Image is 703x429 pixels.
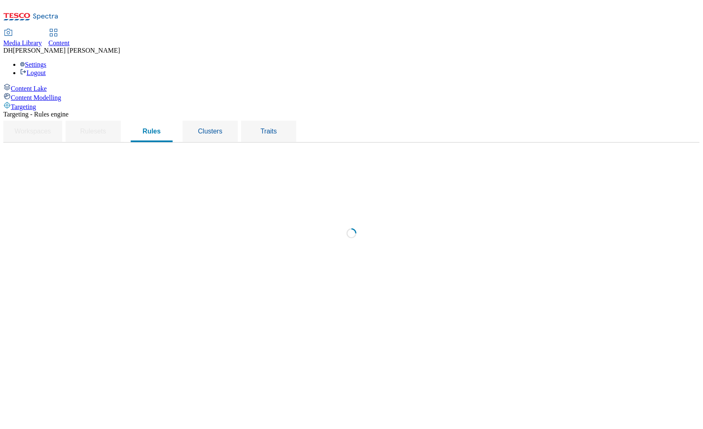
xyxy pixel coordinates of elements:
span: Rules [143,128,161,135]
span: Traits [261,128,277,135]
span: Targeting [11,103,36,110]
span: Clusters [198,128,222,135]
span: Content Lake [11,85,47,92]
span: Content [49,39,70,46]
a: Targeting [3,102,700,111]
span: Content Modelling [11,94,61,101]
a: Settings [20,61,46,68]
span: [PERSON_NAME] [PERSON_NAME] [13,47,120,54]
a: Content Lake [3,83,700,92]
div: Targeting - Rules engine [3,111,700,118]
a: Media Library [3,29,42,47]
a: Logout [20,69,46,76]
span: DH [3,47,13,54]
span: Media Library [3,39,42,46]
a: Content Modelling [3,92,700,102]
a: Content [49,29,70,47]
